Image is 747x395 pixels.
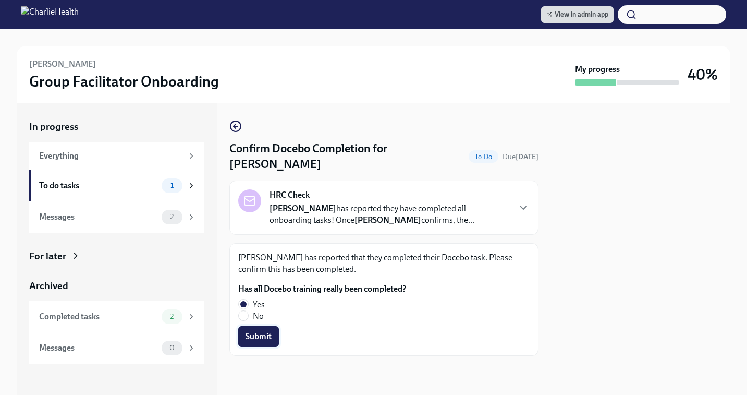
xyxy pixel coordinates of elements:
[238,283,406,295] label: Has all Docebo training really been completed?
[503,152,538,162] span: October 16th, 2025 10:00
[21,6,79,23] img: CharlieHealth
[253,299,265,310] span: Yes
[270,204,336,213] strong: [PERSON_NAME]
[229,141,464,172] h4: Confirm Docebo Completion for [PERSON_NAME]
[546,9,608,20] span: View in admin app
[270,189,310,201] strong: HRC Check
[29,58,96,70] h6: [PERSON_NAME]
[238,252,530,275] p: [PERSON_NAME] has reported that they completed their Docebo task. Please confirm this has been co...
[39,342,157,354] div: Messages
[39,311,157,322] div: Completed tasks
[29,120,204,134] a: In progress
[29,279,204,293] a: Archived
[29,72,219,91] h3: Group Facilitator Onboarding
[39,211,157,223] div: Messages
[238,326,279,347] button: Submit
[688,65,718,84] h3: 40%
[39,150,182,162] div: Everything
[164,182,180,189] span: 1
[541,6,614,23] a: View in admin app
[469,153,498,161] span: To Do
[354,215,421,225] strong: [PERSON_NAME]
[163,344,181,352] span: 0
[29,301,204,332] a: Completed tasks2
[164,313,180,320] span: 2
[29,249,204,263] a: For later
[503,152,538,161] span: Due
[29,170,204,201] a: To do tasks1
[270,203,509,226] p: has reported they have completed all onboarding tasks! Once confirms, the...
[164,213,180,221] span: 2
[516,152,538,161] strong: [DATE]
[246,331,272,342] span: Submit
[29,201,204,233] a: Messages2
[29,142,204,170] a: Everything
[29,332,204,364] a: Messages0
[29,249,66,263] div: For later
[253,310,264,322] span: No
[575,64,620,75] strong: My progress
[39,180,157,191] div: To do tasks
